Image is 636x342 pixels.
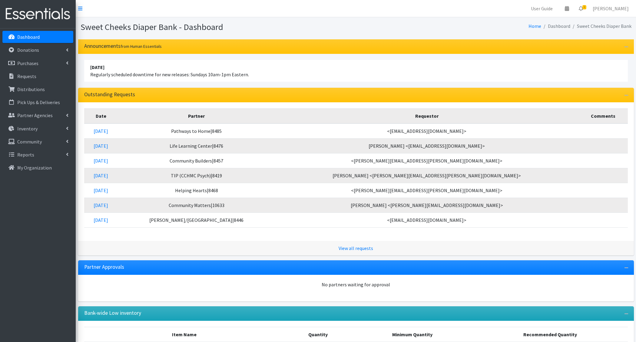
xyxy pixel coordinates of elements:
[84,281,628,288] div: No partners waiting for approval
[90,64,104,70] strong: [DATE]
[284,327,352,342] th: Quantity
[118,168,275,183] td: TIP (CCHMC Psych)|8419
[94,187,108,193] a: [DATE]
[578,108,628,123] th: Comments
[94,128,108,134] a: [DATE]
[2,70,73,82] a: Requests
[275,138,578,153] td: [PERSON_NAME] <[EMAIL_ADDRESS][DOMAIN_NAME]>
[17,112,53,118] p: Partner Agencies
[84,60,628,82] li: Regularly scheduled downtime for new releases: Sundays 10am-1pm Eastern.
[570,22,631,31] li: Sweet Cheeks Diaper Bank
[118,198,275,212] td: Community Matters|10633
[17,34,40,40] p: Dashboard
[526,2,558,15] a: User Guide
[541,22,570,31] li: Dashboard
[84,108,118,123] th: Date
[118,123,275,139] td: Pathways to Home|8485
[84,327,284,342] th: Item Name
[2,123,73,135] a: Inventory
[84,264,124,270] h3: Partner Approvals
[17,47,39,53] p: Donations
[17,139,42,145] p: Community
[2,162,73,174] a: My Organization
[275,153,578,168] td: <[PERSON_NAME][EMAIL_ADDRESS][PERSON_NAME][DOMAIN_NAME]>
[84,310,141,316] h3: Bank-wide Low inventory
[275,108,578,123] th: Requestor
[582,5,586,9] span: 1
[94,202,108,208] a: [DATE]
[118,212,275,227] td: [PERSON_NAME]/[GEOGRAPHIC_DATA]|8446
[528,23,541,29] a: Home
[2,149,73,161] a: Reports
[2,44,73,56] a: Donations
[352,327,473,342] th: Minimum Quantity
[94,143,108,149] a: [DATE]
[17,126,38,132] p: Inventory
[2,31,73,43] a: Dashboard
[473,327,628,342] th: Recommended Quantity
[275,212,578,227] td: <[EMAIL_ADDRESS][DOMAIN_NAME]>
[121,44,162,49] small: from Human Essentials
[275,123,578,139] td: <[EMAIL_ADDRESS][DOMAIN_NAME]>
[2,136,73,148] a: Community
[574,2,588,15] a: 1
[84,91,135,98] h3: Outstanding Requests
[17,86,45,92] p: Distributions
[588,2,634,15] a: [PERSON_NAME]
[94,217,108,223] a: [DATE]
[94,173,108,179] a: [DATE]
[84,43,162,49] h3: Announcements
[275,168,578,183] td: [PERSON_NAME] <[PERSON_NAME][EMAIL_ADDRESS][PERSON_NAME][DOMAIN_NAME]>
[118,138,275,153] td: Life Learning Center|8476
[275,198,578,212] td: [PERSON_NAME] <[PERSON_NAME][EMAIL_ADDRESS][DOMAIN_NAME]>
[118,108,275,123] th: Partner
[17,60,38,66] p: Purchases
[2,57,73,69] a: Purchases
[81,22,354,32] h1: Sweet Cheeks Diaper Bank - Dashboard
[275,183,578,198] td: <[PERSON_NAME][EMAIL_ADDRESS][PERSON_NAME][DOMAIN_NAME]>
[339,245,373,251] a: View all requests
[17,152,34,158] p: Reports
[118,183,275,198] td: Helping Hearts|8468
[2,109,73,121] a: Partner Agencies
[2,4,73,24] img: HumanEssentials
[17,165,52,171] p: My Organization
[17,99,60,105] p: Pick Ups & Deliveries
[94,158,108,164] a: [DATE]
[2,96,73,108] a: Pick Ups & Deliveries
[118,153,275,168] td: Community Builders|8457
[17,73,36,79] p: Requests
[2,83,73,95] a: Distributions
